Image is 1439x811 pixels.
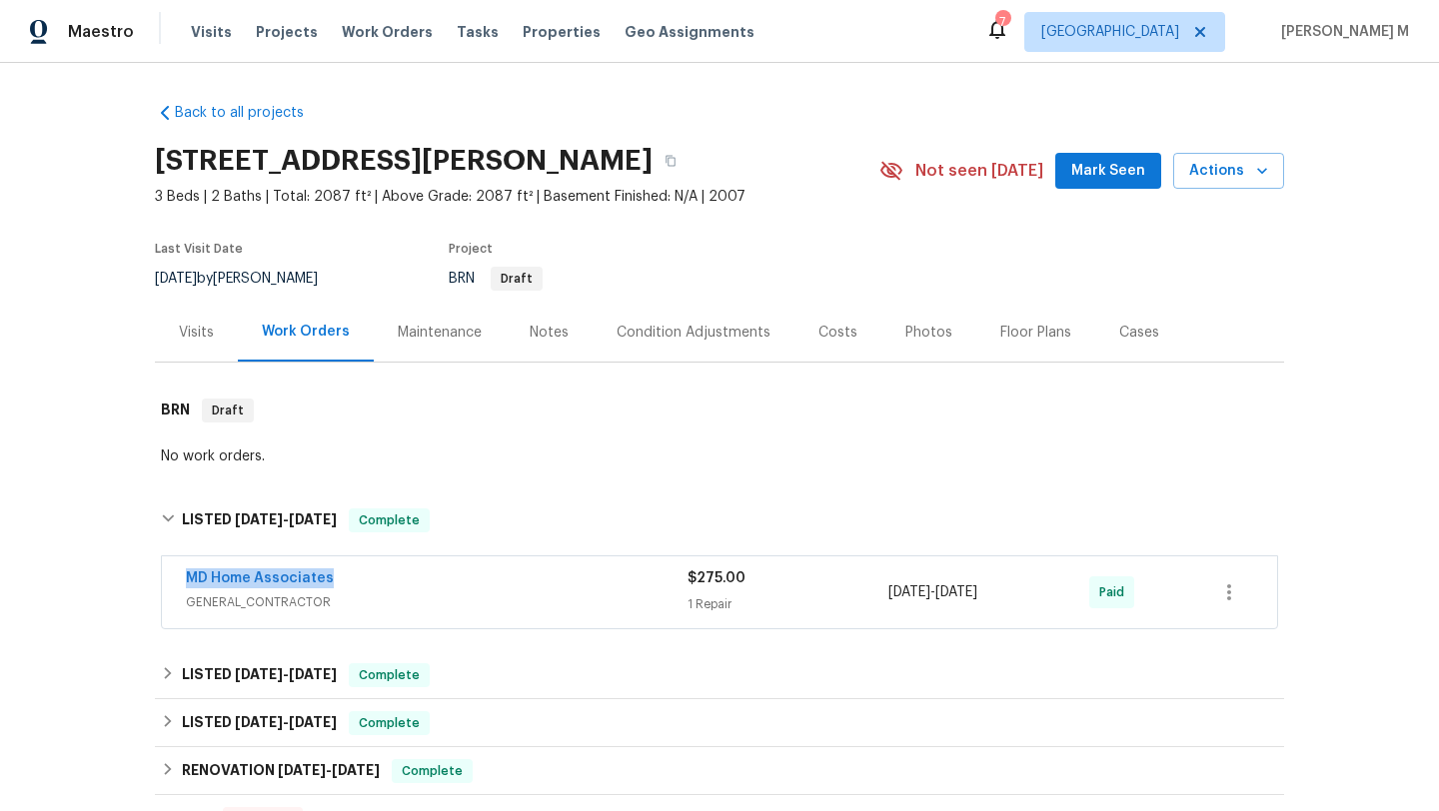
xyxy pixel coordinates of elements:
[1119,323,1159,343] div: Cases
[289,667,337,681] span: [DATE]
[155,272,197,286] span: [DATE]
[155,699,1284,747] div: LISTED [DATE]-[DATE]Complete
[888,582,977,602] span: -
[1099,582,1132,602] span: Paid
[915,161,1043,181] span: Not seen [DATE]
[191,22,232,42] span: Visits
[398,323,482,343] div: Maintenance
[332,763,380,777] span: [DATE]
[351,713,428,733] span: Complete
[155,651,1284,699] div: LISTED [DATE]-[DATE]Complete
[262,322,350,342] div: Work Orders
[155,103,347,123] a: Back to all projects
[617,323,770,343] div: Condition Adjustments
[182,759,380,783] h6: RENOVATION
[186,571,334,585] a: MD Home Associates
[351,510,428,530] span: Complete
[493,273,541,285] span: Draft
[155,267,342,291] div: by [PERSON_NAME]
[235,512,283,526] span: [DATE]
[1000,323,1071,343] div: Floor Plans
[449,243,493,255] span: Project
[688,571,745,585] span: $275.00
[530,323,569,343] div: Notes
[457,25,499,39] span: Tasks
[935,585,977,599] span: [DATE]
[204,401,252,420] span: Draft
[155,243,243,255] span: Last Visit Date
[995,12,1009,32] div: 7
[625,22,754,42] span: Geo Assignments
[186,592,688,612] span: GENERAL_CONTRACTOR
[68,22,134,42] span: Maestro
[235,667,283,681] span: [DATE]
[818,323,857,343] div: Costs
[1189,159,1268,184] span: Actions
[155,747,1284,795] div: RENOVATION [DATE]-[DATE]Complete
[1173,153,1284,190] button: Actions
[235,715,337,729] span: -
[905,323,952,343] div: Photos
[449,272,543,286] span: BRN
[1273,22,1409,42] span: [PERSON_NAME] M
[256,22,318,42] span: Projects
[182,711,337,735] h6: LISTED
[278,763,380,777] span: -
[182,508,337,532] h6: LISTED
[278,763,326,777] span: [DATE]
[342,22,433,42] span: Work Orders
[394,761,471,781] span: Complete
[235,667,337,681] span: -
[155,488,1284,552] div: LISTED [DATE]-[DATE]Complete
[179,323,214,343] div: Visits
[351,665,428,685] span: Complete
[155,187,879,207] span: 3 Beds | 2 Baths | Total: 2087 ft² | Above Grade: 2087 ft² | Basement Finished: N/A | 2007
[289,512,337,526] span: [DATE]
[1041,22,1179,42] span: [GEOGRAPHIC_DATA]
[235,512,337,526] span: -
[182,663,337,687] h6: LISTED
[1055,153,1161,190] button: Mark Seen
[888,585,930,599] span: [DATE]
[155,151,653,171] h2: [STREET_ADDRESS][PERSON_NAME]
[523,22,601,42] span: Properties
[289,715,337,729] span: [DATE]
[1071,159,1145,184] span: Mark Seen
[161,446,1278,466] div: No work orders.
[161,399,190,422] h6: BRN
[235,715,283,729] span: [DATE]
[688,594,888,614] div: 1 Repair
[155,379,1284,442] div: BRN Draft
